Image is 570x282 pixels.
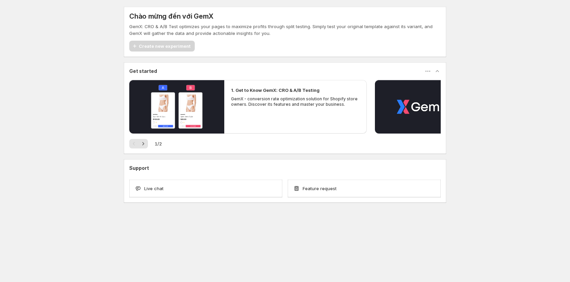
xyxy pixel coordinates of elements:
button: Phát video [129,80,224,134]
p: GemX: CRO & A/B Test optimizes your pages to maximize profits through split testing. Simply test ... [129,23,441,37]
span: Live chat [144,185,164,192]
nav: Phân trang [129,139,148,148]
p: GemX - conversion rate optimization solution for Shopify store owners. Discover its features and ... [231,96,360,107]
h5: Chào mừng đến với GemX [129,12,213,20]
button: Phát video [375,80,470,134]
h3: Get started [129,68,157,75]
span: 1 / 2 [155,140,162,147]
button: Tiếp [138,139,148,148]
h3: Support [129,165,149,172]
h2: 1. Get to Know GemX: CRO & A/B Testing [231,87,320,94]
span: Feature request [303,185,337,192]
